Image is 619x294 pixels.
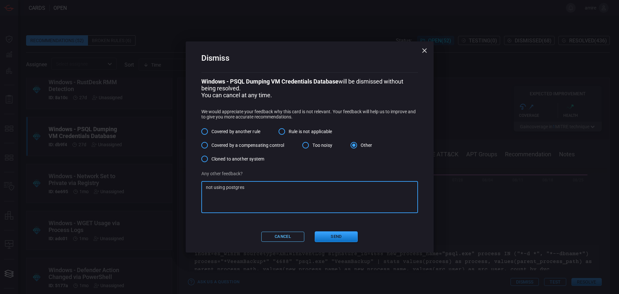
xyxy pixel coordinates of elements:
[261,232,304,242] button: Cancel
[211,156,265,162] span: Cloned to another system
[201,52,418,72] h2: Dismiss
[315,231,358,242] button: Send
[201,78,338,85] b: Windows - PSQL Dumping VM Credentials Database
[211,128,260,135] span: Covered by another rule
[361,142,372,149] span: Other
[201,92,418,99] p: You can cancel at any time.
[201,171,418,176] p: Any other feedback?
[201,78,418,92] p: will be dismissed without being resolved.
[201,109,418,119] p: We would appreciate your feedback why this card is not relevant. Your feedback will help us to im...
[206,184,413,210] textarea: not using postgres
[211,142,284,149] span: Covered by a compensating control
[289,128,332,135] span: Rule is not applicable
[312,142,332,149] span: Too noisy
